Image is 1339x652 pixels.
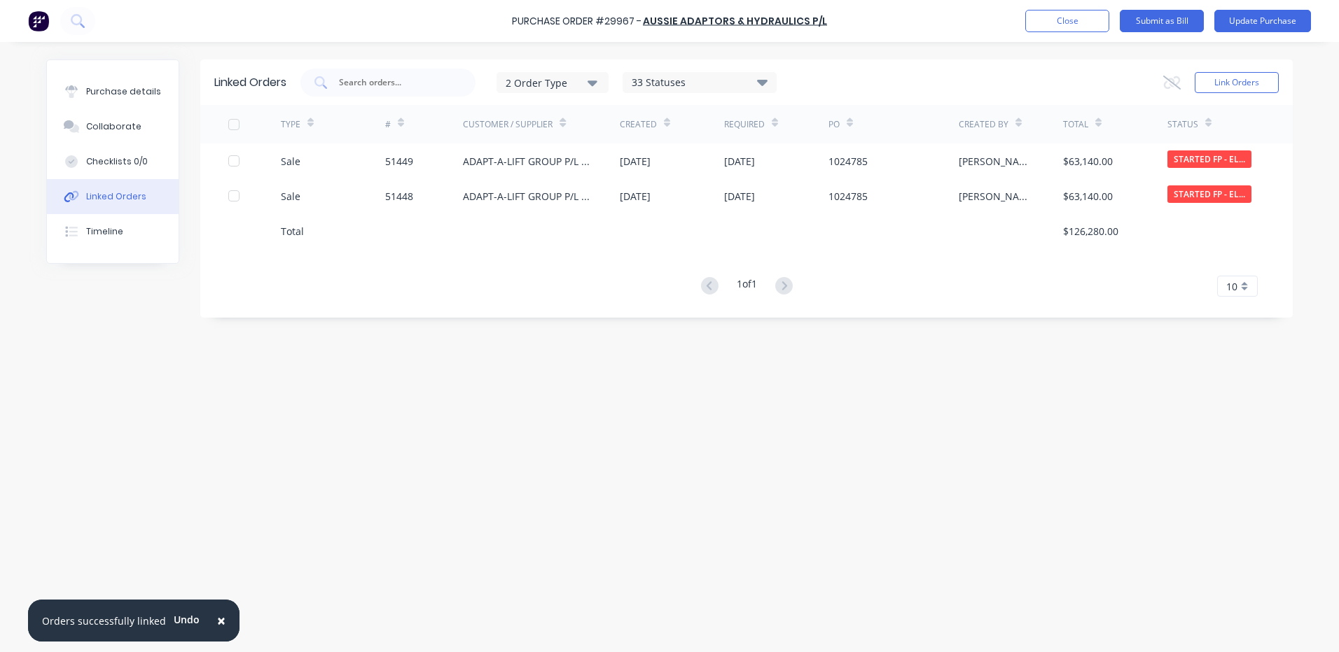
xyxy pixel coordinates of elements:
button: Link Orders [1195,72,1279,93]
div: Created [620,118,657,131]
div: Purchase details [86,85,161,98]
div: Total [281,224,304,239]
div: Sale [281,189,300,204]
span: × [217,611,226,630]
div: Linked Orders [86,190,146,203]
div: $63,140.00 [1063,154,1113,169]
span: STARTED FP - EL... [1167,185,1251,203]
div: [PERSON_NAME] [959,189,1035,204]
button: Submit as Bill [1120,10,1204,32]
button: Update Purchase [1214,10,1311,32]
button: Checklists 0/0 [47,144,179,179]
div: [DATE] [724,154,755,169]
div: 33 Statuses [623,75,776,90]
div: Status [1167,118,1198,131]
button: Close [1025,10,1109,32]
input: Search orders... [338,76,454,90]
button: Purchase details [47,74,179,109]
div: Linked Orders [214,74,286,91]
div: Created By [959,118,1008,131]
div: Checklists 0/0 [86,155,148,168]
div: [DATE] [620,189,651,204]
div: 2 Order Type [506,75,599,90]
div: PO [828,118,840,131]
div: TYPE [281,118,300,131]
div: Timeline [86,225,123,238]
div: Purchase Order #29967 - [512,14,641,29]
div: 51448 [385,189,413,204]
div: Required [724,118,765,131]
div: Orders successfully linked [42,614,166,628]
div: ADAPT-A-LIFT GROUP P/L - ACACIA RIDGE [463,189,592,204]
button: 2 Order Type [497,72,609,93]
div: ADAPT-A-LIFT GROUP P/L - ACACIA RIDGE [463,154,592,169]
div: 1024785 [828,154,868,169]
div: [DATE] [724,189,755,204]
button: Undo [166,609,207,630]
div: # [385,118,391,131]
img: Factory [28,10,49,31]
div: Collaborate [86,120,141,133]
button: Collaborate [47,109,179,144]
button: Timeline [47,214,179,249]
span: STARTED FP - EL... [1167,150,1251,168]
a: AUSSIE ADAPTORS & HYDRAULICS P/L [643,14,827,28]
div: Sale [281,154,300,169]
div: [DATE] [620,154,651,169]
span: 10 [1226,279,1237,294]
div: [PERSON_NAME] [959,154,1035,169]
div: Customer / Supplier [463,118,553,131]
div: 1024785 [828,189,868,204]
div: Total [1063,118,1088,131]
div: 51449 [385,154,413,169]
div: 1 of 1 [737,276,757,297]
div: $63,140.00 [1063,189,1113,204]
div: $126,280.00 [1063,224,1118,239]
button: Linked Orders [47,179,179,214]
button: Close [203,604,240,637]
